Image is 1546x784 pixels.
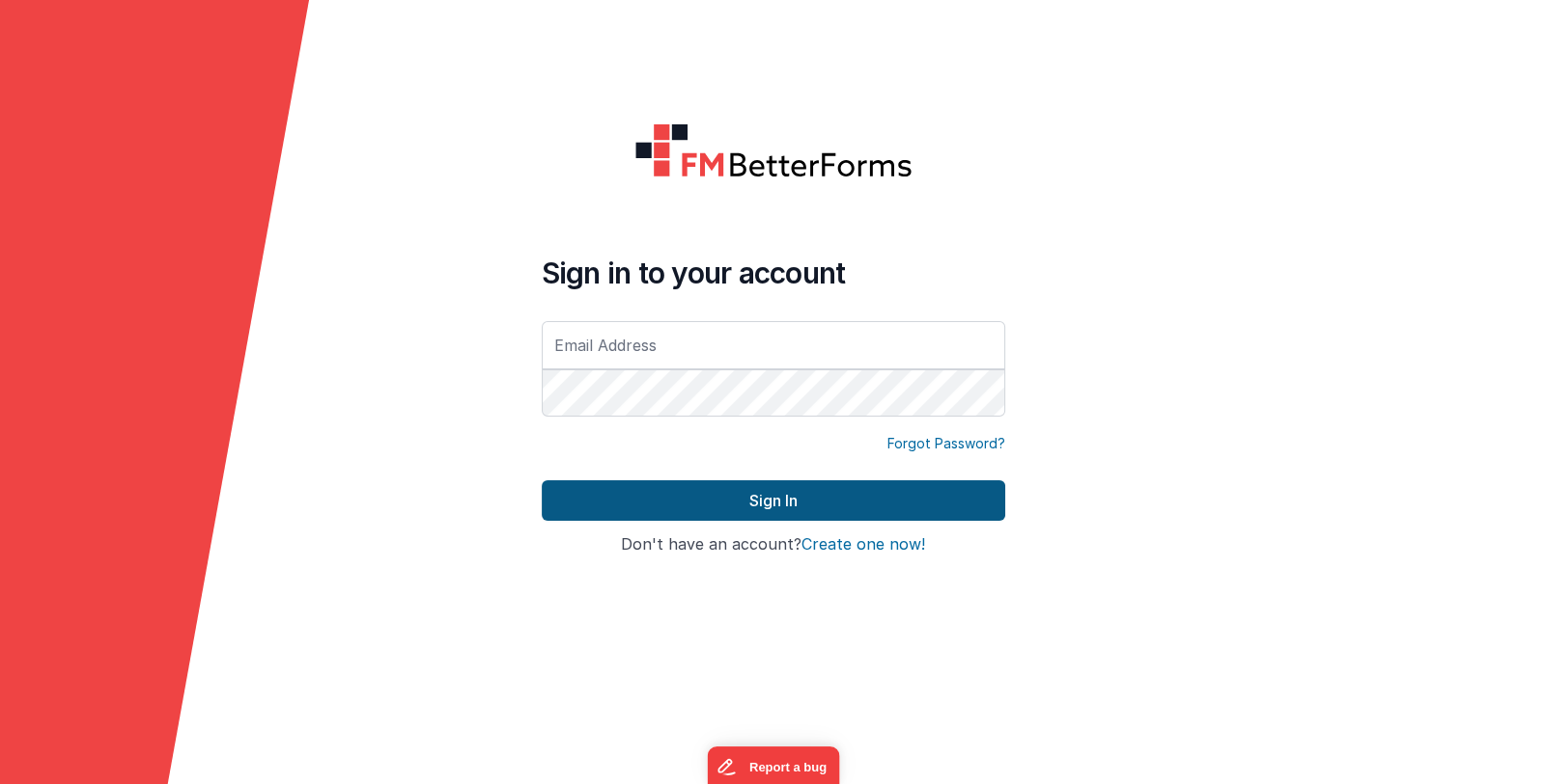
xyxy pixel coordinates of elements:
button: Sign In [542,480,1005,521]
input: Email Address [542,321,1005,369]
h4: Sign in to your account [542,256,1005,290]
button: Create one now! [801,536,925,554]
h4: Don't have an account? [542,536,1005,554]
a: Forgot Password? [887,434,1005,453]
